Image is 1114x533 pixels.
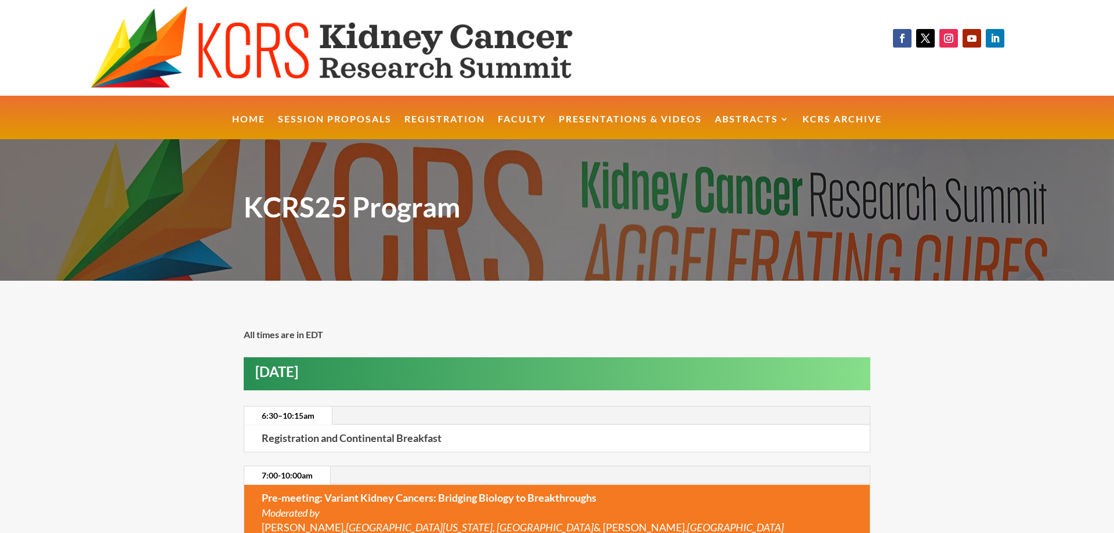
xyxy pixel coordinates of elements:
[244,466,330,485] a: 7:00-10:00am
[963,29,981,48] a: Follow on Youtube
[404,115,485,140] a: Registration
[498,115,546,140] a: Faculty
[244,186,870,234] h1: KCRS25 Program
[559,115,702,140] a: Presentations & Videos
[986,29,1004,48] a: Follow on LinkedIn
[91,6,632,90] img: KCRS generic logo wide
[715,115,790,140] a: Abstracts
[244,407,332,425] a: 6:30–10:15am
[262,432,442,444] strong: Registration and Continental Breakfast
[255,365,870,385] h2: [DATE]
[916,29,935,48] a: Follow on X
[278,115,392,140] a: Session Proposals
[262,491,596,504] strong: Pre-meeting: Variant Kidney Cancers: Bridging Biology to Breakthroughs
[244,328,870,342] p: All times are in EDT
[893,29,912,48] a: Follow on Facebook
[232,115,265,140] a: Home
[939,29,958,48] a: Follow on Instagram
[262,506,320,519] em: Moderated by
[802,115,882,140] a: KCRS Archive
